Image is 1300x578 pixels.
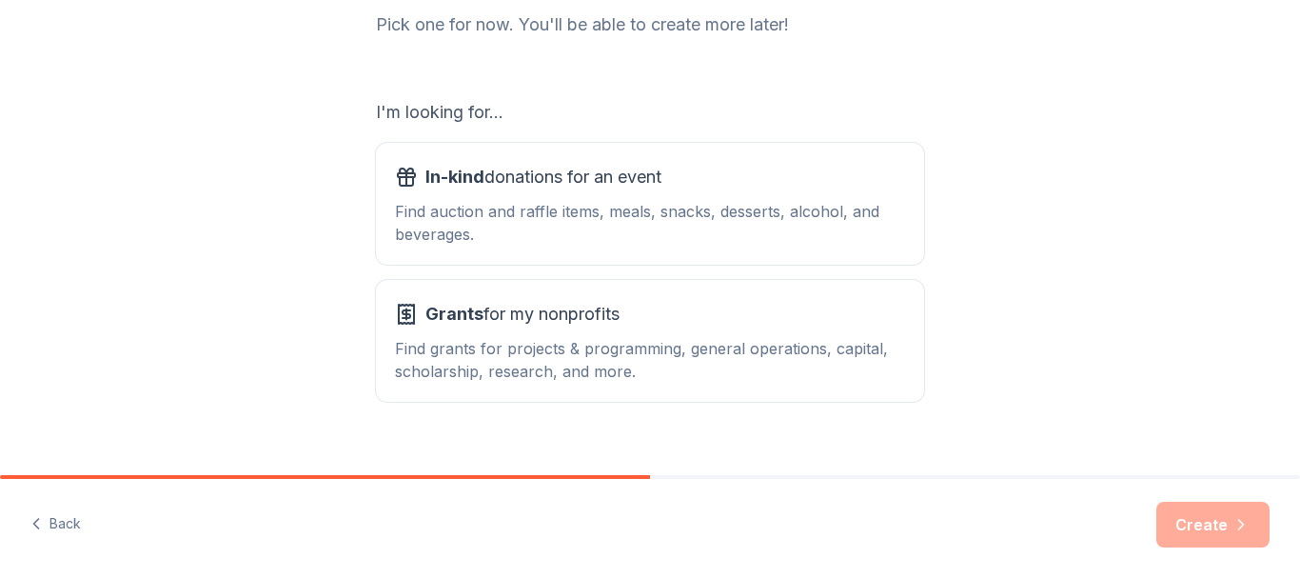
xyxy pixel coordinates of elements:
div: Find auction and raffle items, meals, snacks, desserts, alcohol, and beverages. [395,200,905,246]
div: I'm looking for... [376,97,924,128]
button: In-kinddonations for an eventFind auction and raffle items, meals, snacks, desserts, alcohol, and... [376,143,924,265]
div: Find grants for projects & programming, general operations, capital, scholarship, research, and m... [395,337,905,383]
span: Grants [425,304,483,324]
div: Pick one for now. You'll be able to create more later! [376,10,924,40]
span: donations for an event [425,162,661,192]
button: Back [30,505,81,545]
span: In-kind [425,167,484,187]
button: Grantsfor my nonprofitsFind grants for projects & programming, general operations, capital, schol... [376,280,924,402]
span: for my nonprofits [425,299,620,329]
